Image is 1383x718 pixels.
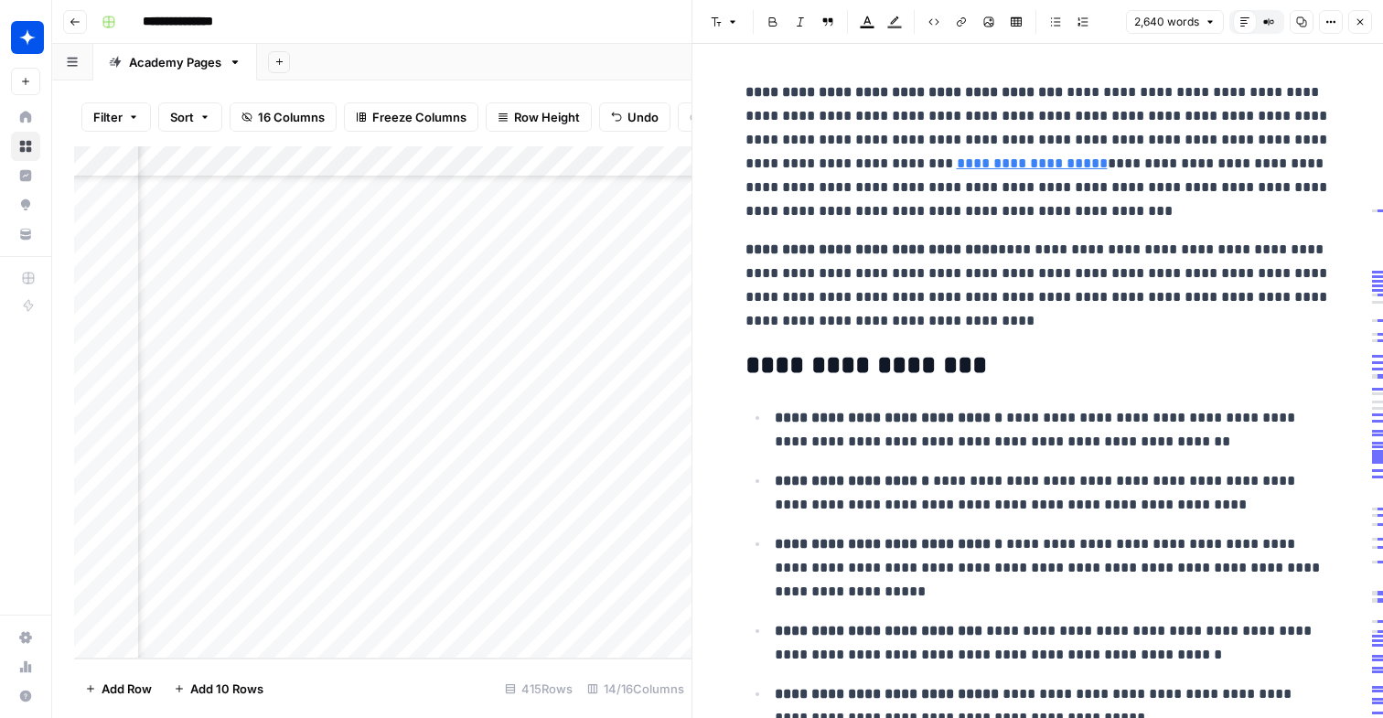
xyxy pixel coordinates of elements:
span: Filter [93,108,123,126]
a: Insights [11,161,40,190]
button: Filter [81,102,151,132]
button: Add Row [74,674,163,703]
span: Add Row [102,680,152,698]
span: 2,640 words [1134,14,1199,30]
button: Row Height [486,102,592,132]
span: Add 10 Rows [190,680,263,698]
a: Academy Pages [93,44,257,80]
div: Academy Pages [129,53,221,71]
a: Opportunities [11,190,40,220]
a: Usage [11,652,40,681]
span: 16 Columns [258,108,325,126]
button: Sort [158,102,222,132]
a: Settings [11,623,40,652]
button: Help + Support [11,681,40,711]
span: Undo [627,108,659,126]
button: Add 10 Rows [163,674,274,703]
span: Freeze Columns [372,108,466,126]
img: Wiz Logo [11,21,44,54]
span: Row Height [514,108,580,126]
button: 16 Columns [230,102,337,132]
button: Undo [599,102,670,132]
a: Home [11,102,40,132]
span: Sort [170,108,194,126]
div: 415 Rows [498,674,580,703]
a: Your Data [11,220,40,249]
a: Browse [11,132,40,161]
button: 2,640 words [1126,10,1224,34]
div: 14/16 Columns [580,674,691,703]
button: Workspace: Wiz [11,15,40,60]
button: Freeze Columns [344,102,478,132]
